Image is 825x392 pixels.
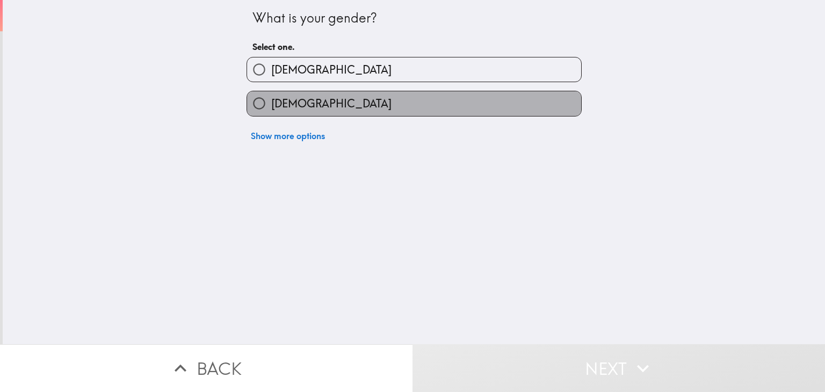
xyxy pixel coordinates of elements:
[271,96,392,111] span: [DEMOGRAPHIC_DATA]
[247,57,581,82] button: [DEMOGRAPHIC_DATA]
[412,344,825,392] button: Next
[271,62,392,77] span: [DEMOGRAPHIC_DATA]
[252,9,576,27] div: What is your gender?
[247,91,581,115] button: [DEMOGRAPHIC_DATA]
[252,41,576,53] h6: Select one.
[247,125,329,147] button: Show more options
